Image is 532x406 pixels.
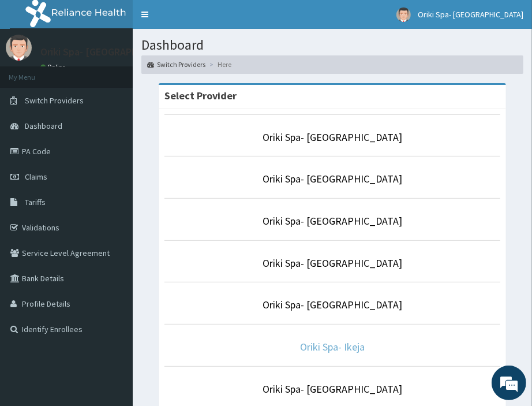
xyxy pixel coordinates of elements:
span: Claims [25,172,47,182]
span: Tariffs [25,197,46,207]
a: Oriki Spa- Ikeja [300,340,365,353]
img: User Image [396,8,411,22]
a: Switch Providers [147,59,205,69]
a: Oriki Spa- [GEOGRAPHIC_DATA] [263,172,402,185]
h1: Dashboard [141,38,523,53]
a: Oriki Spa- [GEOGRAPHIC_DATA] [263,298,402,311]
span: Switch Providers [25,95,84,106]
p: Oriki Spa- [GEOGRAPHIC_DATA] [40,47,181,57]
a: Online [40,63,68,71]
a: Oriki Spa- [GEOGRAPHIC_DATA] [263,131,402,144]
strong: Select Provider [164,89,237,102]
a: Oriki Spa- [GEOGRAPHIC_DATA] [263,256,402,270]
li: Here [207,59,231,69]
span: Oriki Spa- [GEOGRAPHIC_DATA] [418,9,523,20]
img: User Image [6,35,32,61]
span: Dashboard [25,121,62,131]
a: Oriki Spa- [GEOGRAPHIC_DATA] [263,214,402,228]
a: Oriki Spa- [GEOGRAPHIC_DATA] [263,382,402,396]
